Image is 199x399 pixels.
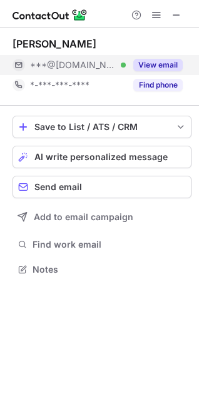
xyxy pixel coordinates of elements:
[13,146,191,168] button: AI write personalized message
[13,261,191,278] button: Notes
[30,59,116,71] span: ***@[DOMAIN_NAME]
[34,122,170,132] div: Save to List / ATS / CRM
[133,79,183,91] button: Reveal Button
[34,182,82,192] span: Send email
[13,236,191,253] button: Find work email
[13,8,88,23] img: ContactOut v5.3.10
[34,152,168,162] span: AI write personalized message
[33,264,186,275] span: Notes
[13,38,96,50] div: [PERSON_NAME]
[34,212,133,222] span: Add to email campaign
[13,206,191,228] button: Add to email campaign
[133,59,183,71] button: Reveal Button
[33,239,186,250] span: Find work email
[13,116,191,138] button: save-profile-one-click
[13,176,191,198] button: Send email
